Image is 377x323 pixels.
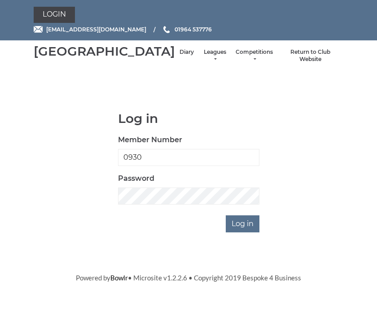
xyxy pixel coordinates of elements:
h1: Log in [118,112,259,126]
input: Log in [226,215,259,232]
a: Leagues [203,48,227,63]
span: Powered by • Microsite v1.2.2.6 • Copyright 2019 Bespoke 4 Business [76,274,301,282]
span: [EMAIL_ADDRESS][DOMAIN_NAME] [46,26,146,33]
a: Competitions [236,48,273,63]
img: Email [34,26,43,33]
label: Password [118,173,154,184]
a: Diary [180,48,194,56]
a: Bowlr [110,274,128,282]
a: Login [34,7,75,23]
img: Phone us [163,26,170,33]
label: Member Number [118,135,182,145]
a: Phone us 01964 537776 [162,25,212,34]
div: [GEOGRAPHIC_DATA] [34,44,175,58]
a: Return to Club Website [282,48,339,63]
span: 01964 537776 [175,26,212,33]
a: Email [EMAIL_ADDRESS][DOMAIN_NAME] [34,25,146,34]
